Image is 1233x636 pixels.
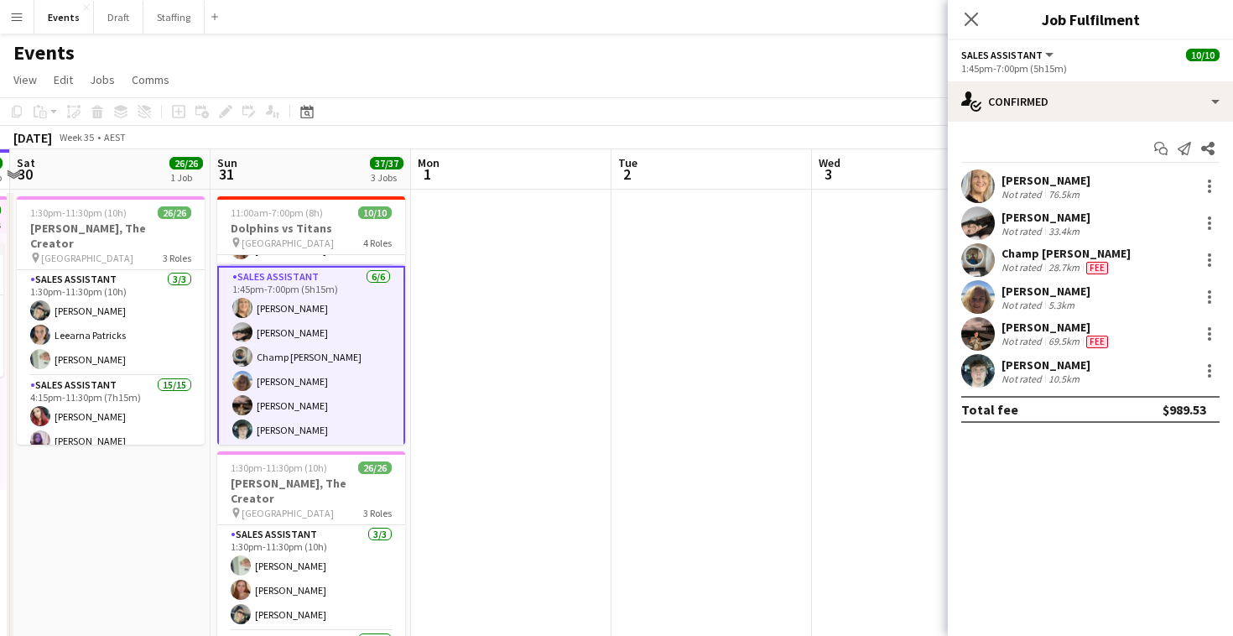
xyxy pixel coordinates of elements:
div: 5.3km [1045,299,1078,311]
span: Wed [819,155,840,170]
div: 69.5km [1045,335,1083,348]
span: 3 Roles [163,252,191,264]
span: Mon [418,155,440,170]
span: 10/10 [358,206,392,219]
div: 1 Job [170,171,202,184]
div: AEST [104,131,126,143]
h1: Events [13,40,75,65]
div: Champ [PERSON_NAME] [1001,246,1131,261]
span: [GEOGRAPHIC_DATA] [242,507,334,519]
span: 3 Roles [363,507,392,519]
div: Not rated [1001,225,1045,237]
span: 10/10 [1186,49,1220,61]
span: Sat [17,155,35,170]
div: 1:45pm-7:00pm (5h15m) [961,62,1220,75]
div: Not rated [1001,261,1045,274]
div: [PERSON_NAME] [1001,210,1090,225]
span: Tue [618,155,637,170]
div: [PERSON_NAME] [1001,320,1111,335]
span: Edit [54,72,73,87]
button: Staffing [143,1,205,34]
span: [GEOGRAPHIC_DATA] [242,237,334,249]
div: $989.53 [1163,401,1206,418]
a: Jobs [83,69,122,91]
span: 2 [616,164,637,184]
span: 3 [816,164,840,184]
span: Week 35 [55,131,97,143]
span: Comms [132,72,169,87]
div: [PERSON_NAME] [1001,357,1090,373]
span: 37/37 [370,157,403,169]
div: [PERSON_NAME] [1001,173,1090,188]
span: View [13,72,37,87]
div: Total fee [961,401,1018,418]
span: 1:30pm-11:30pm (10h) [30,206,127,219]
div: Not rated [1001,188,1045,201]
div: Crew has different fees then in role [1083,261,1111,274]
span: 26/26 [169,157,203,169]
div: 76.5km [1045,188,1083,201]
div: [DATE] [13,129,52,146]
div: Confirmed [948,81,1233,122]
span: 4 Roles [363,237,392,249]
button: Events [34,1,94,34]
div: 28.7km [1045,261,1083,274]
span: Jobs [90,72,115,87]
button: Draft [94,1,143,34]
app-card-role: Sales Assistant3/31:30pm-11:30pm (10h)[PERSON_NAME][PERSON_NAME][PERSON_NAME] [217,525,405,631]
span: 1 [415,164,440,184]
app-card-role: Sales Assistant6/61:45pm-7:00pm (5h15m)[PERSON_NAME][PERSON_NAME]Champ [PERSON_NAME][PERSON_NAME]... [217,266,405,448]
span: Sun [217,155,237,170]
span: 1:30pm-11:30pm (10h) [231,461,327,474]
span: 26/26 [158,206,191,219]
app-card-role: Sales Assistant3/31:30pm-11:30pm (10h)[PERSON_NAME]Leearna Patricks[PERSON_NAME] [17,270,205,376]
span: Fee [1086,336,1108,348]
app-job-card: 1:30pm-11:30pm (10h)26/26[PERSON_NAME], The Creator [GEOGRAPHIC_DATA]3 RolesSales Assistant3/31:3... [17,196,205,445]
div: Not rated [1001,299,1045,311]
button: Sales Assistant [961,49,1056,61]
span: 31 [215,164,237,184]
div: 33.4km [1045,225,1083,237]
div: Not rated [1001,335,1045,348]
a: View [7,69,44,91]
h3: [PERSON_NAME], The Creator [217,476,405,506]
div: 10.5km [1045,373,1083,385]
h3: Job Fulfilment [948,8,1233,30]
span: 11:00am-7:00pm (8h) [231,206,323,219]
div: Crew has different fees then in role [1083,335,1111,348]
span: 26/26 [358,461,392,474]
a: Comms [125,69,176,91]
a: Edit [47,69,80,91]
div: [PERSON_NAME] [1001,284,1090,299]
h3: Dolphins vs Titans [217,221,405,236]
div: 3 Jobs [371,171,403,184]
h3: [PERSON_NAME], The Creator [17,221,205,251]
span: Fee [1086,262,1108,274]
div: Not rated [1001,373,1045,385]
app-job-card: 11:00am-7:00pm (8h)10/10Dolphins vs Titans [GEOGRAPHIC_DATA]4 RolesOutlet Supervisor2/212:45pm-7:... [217,196,405,445]
span: Sales Assistant [961,49,1043,61]
span: 30 [14,164,35,184]
span: [GEOGRAPHIC_DATA] [41,252,133,264]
